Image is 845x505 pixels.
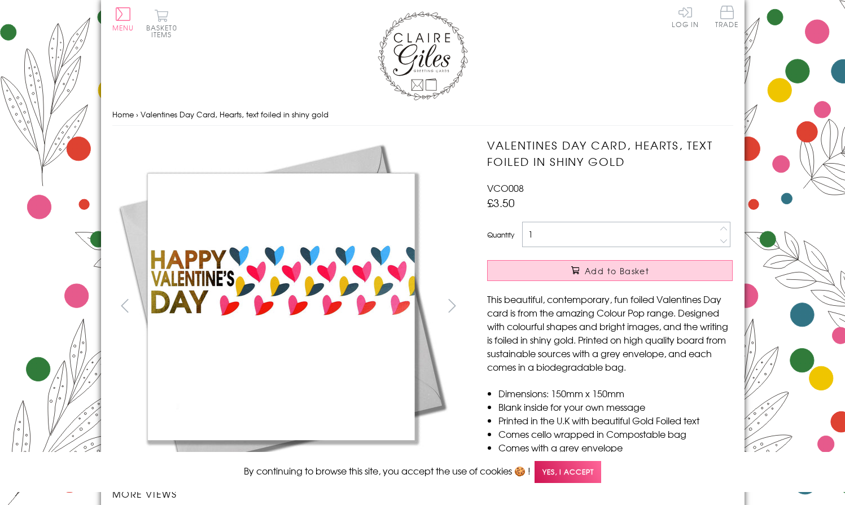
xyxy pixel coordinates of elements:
button: next [439,293,465,318]
li: Comes cello wrapped in Compostable bag [498,427,733,441]
a: Home [112,109,134,120]
label: Quantity [487,230,514,240]
button: Basket0 items [146,9,177,38]
a: Trade [715,6,739,30]
span: Menu [112,23,134,33]
li: Dimensions: 150mm x 150mm [498,387,733,400]
img: Claire Giles Greetings Cards [378,11,468,100]
button: prev [112,293,138,318]
button: Menu [112,7,134,31]
span: VCO008 [487,181,524,195]
span: Valentines Day Card, Hearts, text foiled in shiny gold [141,109,329,120]
li: Blank inside for your own message [498,400,733,414]
nav: breadcrumbs [112,103,733,126]
a: Log In [672,6,699,28]
span: › [136,109,138,120]
button: Add to Basket [487,260,733,281]
span: 0 items [151,23,177,39]
li: Printed in the U.K with beautiful Gold Foiled text [498,414,733,427]
img: Valentines Day Card, Hearts, text foiled in shiny gold [112,137,451,476]
h1: Valentines Day Card, Hearts, text foiled in shiny gold [487,137,733,170]
h3: More views [112,487,465,500]
span: £3.50 [487,195,515,210]
li: Comes with a grey envelope [498,441,733,454]
p: This beautiful, contemporary, fun foiled Valentines Day card is from the amazing Colour Pop range... [487,292,733,374]
span: Add to Basket [585,265,649,276]
span: Trade [715,6,739,28]
span: Yes, I accept [535,461,601,483]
